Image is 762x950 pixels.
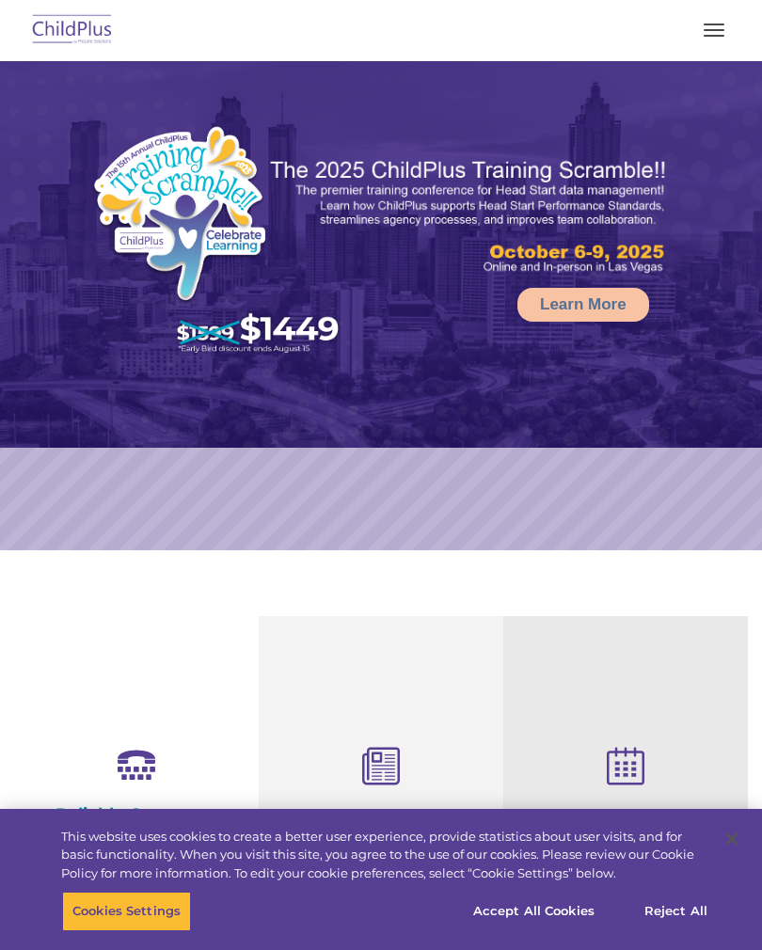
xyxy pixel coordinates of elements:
[61,828,709,883] div: This website uses cookies to create a better user experience, provide statistics about user visit...
[617,892,735,931] button: Reject All
[711,818,753,860] button: Close
[463,892,605,931] button: Accept All Cookies
[28,804,245,846] h4: Reliable Customer Support
[517,807,734,828] h4: Free Regional Meetings
[62,892,191,931] button: Cookies Settings
[28,8,117,53] img: ChildPlus by Procare Solutions
[273,807,489,869] h4: Child Development Assessments in ChildPlus
[517,288,649,322] a: Learn More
